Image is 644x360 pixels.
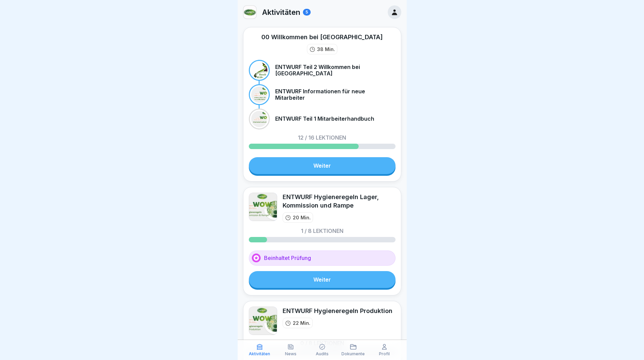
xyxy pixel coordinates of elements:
a: Weiter [249,157,396,174]
div: ENTWURF Hygieneregeln Lager, Kommission und Rampe [283,193,396,210]
p: 1 / 8 Lektionen [301,228,343,234]
p: Profil [379,352,390,356]
div: 00 Willkommen bei [GEOGRAPHIC_DATA] [261,33,383,41]
p: News [285,352,296,356]
div: Beinhaltet Prüfung [249,250,396,266]
p: 12 / 16 Lektionen [298,135,346,140]
p: 20 Min. [293,214,311,221]
div: 5 [303,9,311,16]
p: 22 Min. [293,319,310,327]
img: kf7i1i887rzam0di2wc6oekd.png [243,6,256,19]
p: Dokumente [341,352,365,356]
p: Aktivitäten [249,352,270,356]
p: ENTWURF Teil 1 Mitarbeiterhandbuch [275,116,374,122]
a: Weiter [249,271,396,288]
p: ENTWURF Teil 2 Willkommen bei [GEOGRAPHIC_DATA] [275,64,396,77]
p: Audits [316,352,329,356]
p: Aktivitäten [262,8,300,17]
p: ENTWURF Informationen für neue Mitarbeiter [275,88,396,101]
p: 38 Min. [317,46,335,53]
div: ENTWURF Hygieneregeln Produktion [283,307,392,315]
img: wagh1yur5rvun2g7ssqmx67c.png [249,193,277,221]
img: l8527dfigmvtvnh9bpu1gycw.png [249,307,277,335]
